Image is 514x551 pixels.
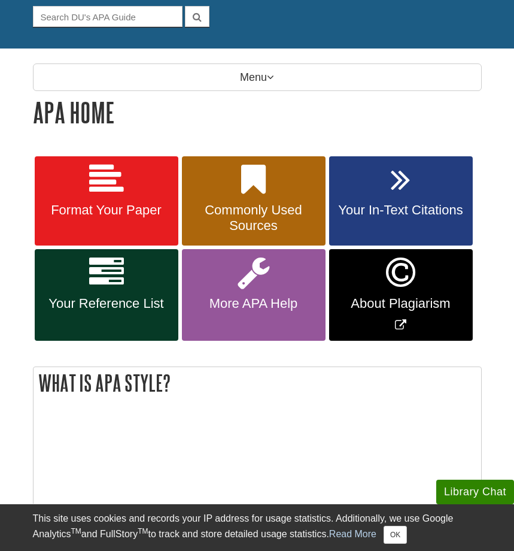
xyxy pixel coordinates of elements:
button: Library Chat [436,480,514,504]
a: More APA Help [182,249,326,341]
a: Commonly Used Sources [182,156,326,246]
span: Format Your Paper [44,202,169,218]
h1: APA Home [33,97,482,128]
span: Your Reference List [44,296,169,311]
a: Read More [329,529,376,539]
div: This site uses cookies and records your IP address for usage statistics. Additionally, we use Goo... [33,511,482,544]
a: Format Your Paper [35,156,178,246]
sup: TM [71,527,81,535]
p: Menu [33,63,482,91]
span: About Plagiarism [338,296,464,311]
span: More APA Help [191,296,317,311]
sup: TM [138,527,148,535]
a: Link opens in new window [329,249,473,341]
a: Your In-Text Citations [329,156,473,246]
h2: What is APA Style? [34,367,481,399]
button: Close [384,526,407,544]
a: Your Reference List [35,249,178,341]
input: Search DU's APA Guide [33,6,183,27]
span: Commonly Used Sources [191,202,317,234]
span: Your In-Text Citations [338,202,464,218]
